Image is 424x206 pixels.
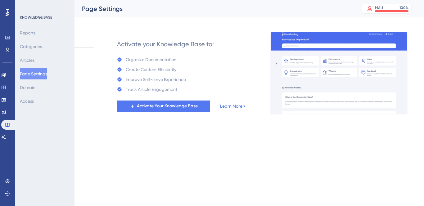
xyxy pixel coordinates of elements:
div: Create Content Efficiently [126,66,176,73]
button: Activate Your Knowledge Base [117,101,210,112]
a: Learn More > [220,102,246,110]
div: 100 % [399,5,408,10]
div: Organize Documentation [126,56,176,63]
div: Activate your Knowledge Base to: [117,40,214,48]
button: Reports [20,27,35,38]
button: Access [20,96,34,107]
div: Track Article Engagement [126,86,177,93]
div: Improve Self-serve Experience [126,76,186,83]
div: MAU [375,5,383,10]
img: a27db7f7ef9877a438c7956077c236be.gif [270,32,408,114]
div: Page Settings [82,4,346,13]
button: Page Settings [20,68,47,79]
div: KNOWLEDGE BASE [20,15,52,20]
button: Articles [20,55,34,66]
button: Domain [20,82,35,93]
button: Categories [20,41,42,52]
span: Activate Your Knowledge Base [137,102,198,110]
